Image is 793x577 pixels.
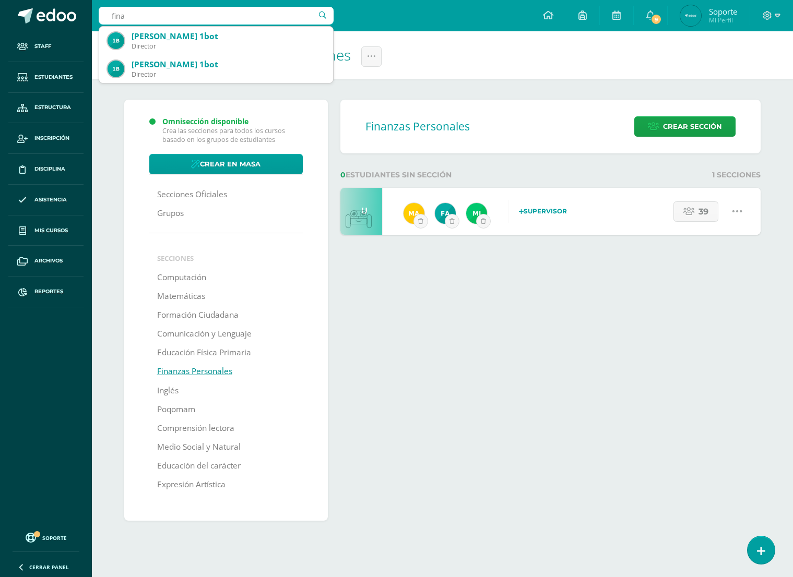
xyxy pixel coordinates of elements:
a: Comunicación y Lenguaje [157,324,252,343]
span: Mi Perfil [709,16,737,25]
span: Mis cursos [34,226,68,235]
span: Estructura [34,103,71,112]
span: Inscripción [34,134,69,142]
span: Soporte [709,6,737,17]
a: Grupos [157,204,184,223]
div: 1 Secciones [555,170,761,179]
span: 0 [340,170,346,179]
span: Soporte [42,534,67,542]
div: [PERSON_NAME] 1bot [132,59,325,70]
a: Estudiantes [8,62,84,93]
div: Omnisección disponible [162,116,303,126]
span: Asistencia [34,196,67,204]
span: Crear sección [663,117,722,136]
div: Director [132,42,325,51]
span: 9 [650,14,662,25]
a: Educación Física Primaria [157,343,251,362]
a: Staff [8,31,84,62]
img: 3235d657de3c2f87c2c4af4f0dbb50ca.png [435,203,456,224]
div: estudiantes sin sección [340,170,547,179]
a: Asistencia [8,185,84,215]
img: 91d1c2a74524a3f158e2760aaa8c3be6.png [108,32,124,49]
a: Soporte [13,530,79,544]
input: Busca un usuario... [99,7,334,25]
div: Crea las secciones para todos los cursos basado en los grupos de estudiantes [162,126,303,144]
a: Crear sección [634,116,736,137]
img: c0bc5b3ae419b3647d5e54388e607386.png [466,203,487,224]
a: Mis cursos [8,215,84,246]
span: 39 [699,202,708,221]
a: Medio Social y Natural [157,438,241,456]
span: Cerrar panel [29,563,69,571]
a: Comprensión lectora [157,419,234,438]
a: Secciones Oficiales [157,185,227,204]
div: [PERSON_NAME] 1bot [132,31,325,42]
div: Finanzas Personales [365,116,736,137]
a: Inglés [157,381,179,400]
span: Reportes [34,287,63,296]
a: 39 [673,201,718,222]
img: bot1.png [346,210,372,229]
a: Reportes [8,277,84,307]
span: Disciplina [34,165,65,173]
a: Poqomam [157,400,195,419]
img: af0df1caa8f0c8c10cfe537200dfc50d.png [680,5,701,26]
a: Disciplina [8,154,84,185]
span: Staff [34,42,51,51]
a: Expresión Artística [157,475,226,494]
a: Crear en masa [149,154,303,174]
span: Archivos [34,257,63,265]
a: Archivos [8,246,84,277]
img: 91d1c2a74524a3f158e2760aaa8c3be6.png [108,61,124,77]
a: Inscripción [8,123,84,154]
div: Director [132,70,325,79]
li: Secciones [157,254,295,263]
a: Matemáticas [157,287,205,306]
span: Estudiantes [34,73,73,81]
a: Finanzas Personales [157,362,232,381]
img: 00d11d53ef5537a83297e14e976f9e3d.png [404,203,424,224]
a: Educación del carácter [157,456,241,475]
a: Computación [157,268,206,287]
strong: Supervisor [519,207,567,215]
a: Formación Ciudadana [157,306,239,324]
a: Estructura [8,93,84,124]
